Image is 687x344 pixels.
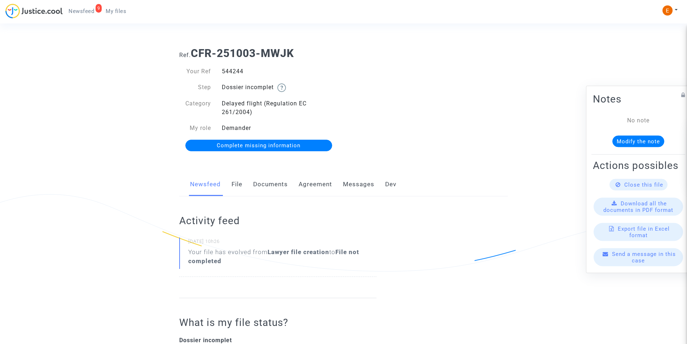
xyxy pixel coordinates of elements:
[174,99,216,117] div: Category
[96,4,102,13] div: 9
[268,248,329,256] b: Lawyer file creation
[216,99,344,117] div: Delayed flight (Regulation EC 261/2004)
[100,6,132,17] a: My files
[174,83,216,92] div: Step
[217,142,300,149] span: Complete missing information
[277,83,286,92] img: help.svg
[604,116,673,125] div: No note
[106,8,126,14] span: My files
[174,67,216,76] div: Your Ref
[593,92,684,105] h2: Notes
[603,200,673,213] span: Download all the documents in PDF format
[179,52,191,58] span: Ref.
[179,316,376,329] h2: What is my file status?
[216,124,344,132] div: Demander
[253,173,288,196] a: Documents
[612,251,676,264] span: Send a message in this case
[343,173,374,196] a: Messages
[618,225,670,238] span: Export file in Excel format
[624,181,663,188] span: Close this file
[63,6,100,17] a: 9Newsfeed
[69,8,94,14] span: Newsfeed
[593,159,684,171] h2: Actions possibles
[188,248,359,265] b: File not completed
[612,135,664,147] button: Modify the note
[5,4,63,18] img: jc-logo.svg
[188,248,376,266] div: Your file has evolved from to
[216,67,344,76] div: 544244
[232,173,242,196] a: File
[179,214,376,227] h2: Activity feed
[191,47,294,60] b: CFR-251003-MWJK
[190,173,221,196] a: Newsfeed
[216,83,344,92] div: Dossier incomplet
[188,238,376,248] small: [DATE] 10h26
[299,173,332,196] a: Agreement
[385,173,396,196] a: Dev
[662,5,673,16] img: ACg8ocIeiFvHKe4dA5oeRFd_CiCnuxWUEc1A2wYhRJE3TTWt=s96-c
[174,124,216,132] div: My role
